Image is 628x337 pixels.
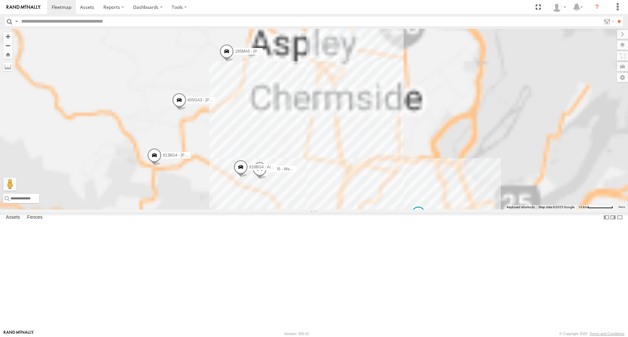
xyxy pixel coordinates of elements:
span: 483FI5 - Waiting Repairs [268,167,311,172]
div: Version: 305.02 [284,332,309,336]
label: Measure [3,62,12,71]
i: ? [592,2,602,12]
button: Zoom in [3,32,12,41]
label: Fences [24,213,46,222]
a: Terms [618,206,625,208]
span: 813BG4 - [PERSON_NAME] [163,153,213,158]
button: Zoom Home [3,50,12,59]
span: 10 km [578,205,587,209]
span: 818BG4 - Aiden D [249,165,281,169]
label: Search Query [14,17,19,26]
label: Map Settings [617,73,628,82]
span: Map data ©2025 Google [539,205,574,209]
button: Drag Pegman onto the map to open Street View [3,177,16,191]
label: Dock Summary Table to the Right [610,213,616,222]
a: Terms and Conditions [590,332,624,336]
label: Dock Summary Table to the Left [603,213,610,222]
span: 285MA5 - [PERSON_NAME] [235,49,286,54]
label: Hide Summary Table [617,213,623,222]
a: Visit our Website [4,330,34,337]
div: Aaron Cluff [549,2,568,12]
label: Search Filter Options [601,17,615,26]
button: Zoom out [3,41,12,50]
img: rand-logo.svg [7,5,41,9]
button: Map scale: 10 km per 74 pixels [576,205,615,210]
button: Keyboard shortcuts [507,205,535,210]
label: Assets [3,213,23,222]
span: 605GA3 - [PERSON_NAME] [188,98,238,102]
div: © Copyright 2025 - [559,332,624,336]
